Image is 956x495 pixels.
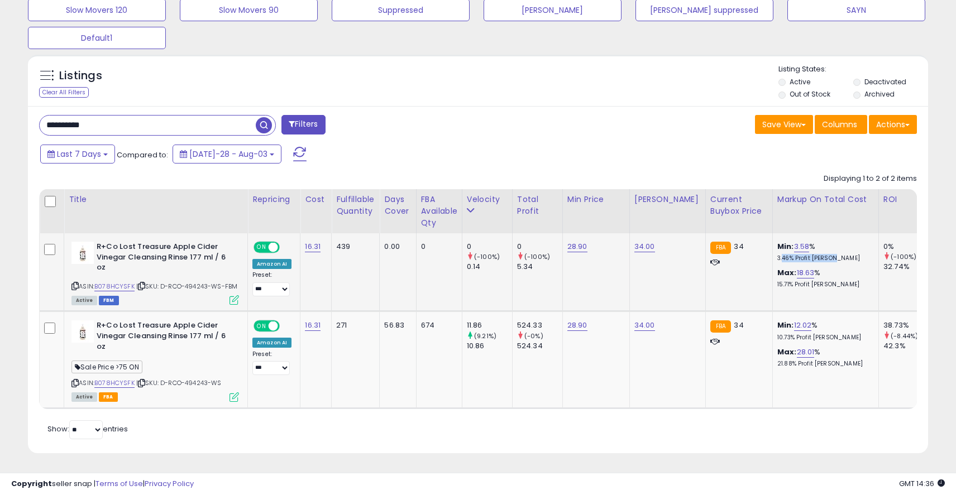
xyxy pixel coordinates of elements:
img: 31GUcRRTeNL._SL40_.jpg [71,242,94,264]
img: 31GUcRRTeNL._SL40_.jpg [71,320,94,343]
a: 16.31 [305,320,321,331]
small: (-100%) [474,252,500,261]
div: % [777,320,870,341]
div: 42.3% [883,341,929,351]
button: Default1 [28,27,166,49]
div: 0 [517,242,562,252]
div: Title [69,194,243,205]
small: FBA [710,320,731,333]
div: Preset: [252,350,291,376]
div: 271 [336,320,371,330]
div: % [777,347,870,368]
div: Current Buybox Price [710,194,768,217]
div: 524.34 [517,341,562,351]
span: 34 [734,241,743,252]
span: Compared to: [117,150,168,160]
span: OFF [278,321,296,331]
div: 524.33 [517,320,562,330]
span: Sale Price >75 ON [71,361,142,373]
span: | SKU: D-RCO-494243-WS [136,378,222,387]
button: Last 7 Days [40,145,115,164]
small: (9.21%) [474,331,496,340]
div: 5.34 [517,262,562,272]
small: (-0%) [524,331,543,340]
div: 0.00 [384,242,407,252]
span: | SKU: D-RCO-494243-WS-FBM [136,282,237,291]
p: Listing States: [778,64,928,75]
p: 21.88% Profit [PERSON_NAME] [777,360,870,368]
div: Preset: [252,271,291,296]
a: 3.58 [794,241,810,252]
span: FBM [99,296,119,305]
span: Last 7 Days [57,148,101,160]
label: Archived [864,89,895,99]
div: 11.86 [467,320,512,330]
div: % [777,268,870,289]
a: 34.00 [634,320,655,331]
div: ASIN: [71,320,239,400]
small: FBA [710,242,731,254]
b: Min: [777,320,794,330]
div: 0 [467,242,512,252]
small: (-100%) [891,252,916,261]
div: Amazon AI [252,259,291,269]
button: Actions [869,115,917,134]
label: Active [790,77,810,86]
span: ON [255,321,269,331]
b: Max: [777,347,797,357]
div: FBA Available Qty [421,194,457,229]
label: Out of Stock [790,89,830,99]
div: Total Profit [517,194,558,217]
p: 15.71% Profit [PERSON_NAME] [777,281,870,289]
div: seller snap | | [11,479,194,489]
div: 32.74% [883,262,929,272]
div: Days Cover [384,194,411,217]
p: 10.73% Profit [PERSON_NAME] [777,334,870,342]
button: Filters [281,115,325,134]
a: 28.90 [567,320,587,331]
small: (-8.44%) [891,331,918,340]
small: (-100%) [524,252,550,261]
a: B078HCYSFK [94,282,135,291]
div: Markup on Total Cost [777,194,874,205]
div: Min Price [567,194,625,205]
div: 439 [336,242,371,252]
div: 0.14 [467,262,512,272]
div: % [777,242,870,262]
button: Save View [755,115,813,134]
div: 56.83 [384,320,407,330]
button: [DATE]-28 - Aug-03 [173,145,281,164]
div: Amazon AI [252,338,291,348]
button: Columns [815,115,867,134]
div: 38.73% [883,320,929,330]
b: Max: [777,267,797,278]
label: Deactivated [864,77,906,86]
div: ROI [883,194,924,205]
p: 3.46% Profit [PERSON_NAME] [777,254,870,262]
a: Terms of Use [95,478,143,489]
div: Repricing [252,194,295,205]
a: 12.02 [794,320,812,331]
span: All listings currently available for purchase on Amazon [71,296,97,305]
th: The percentage added to the cost of goods (COGS) that forms the calculator for Min & Max prices. [772,189,878,233]
div: Cost [305,194,327,205]
span: 2025-08-11 14:36 GMT [899,478,945,489]
div: Displaying 1 to 2 of 2 items [824,174,917,184]
div: Clear All Filters [39,87,89,98]
a: 18.63 [797,267,815,278]
a: 28.90 [567,241,587,252]
div: ASIN: [71,242,239,304]
div: 10.86 [467,341,512,351]
div: Velocity [467,194,508,205]
b: R+Co Lost Treasure Apple Cider Vinegar Cleansing Rinse 177 ml / 6 oz [97,242,232,276]
span: Show: entries [47,424,128,434]
div: 674 [421,320,453,330]
b: Min: [777,241,794,252]
h5: Listings [59,68,102,84]
a: B078HCYSFK [94,378,135,388]
span: All listings currently available for purchase on Amazon [71,392,97,402]
a: 16.31 [305,241,321,252]
span: Columns [822,119,857,130]
div: 0 [421,242,453,252]
div: 0% [883,242,929,252]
